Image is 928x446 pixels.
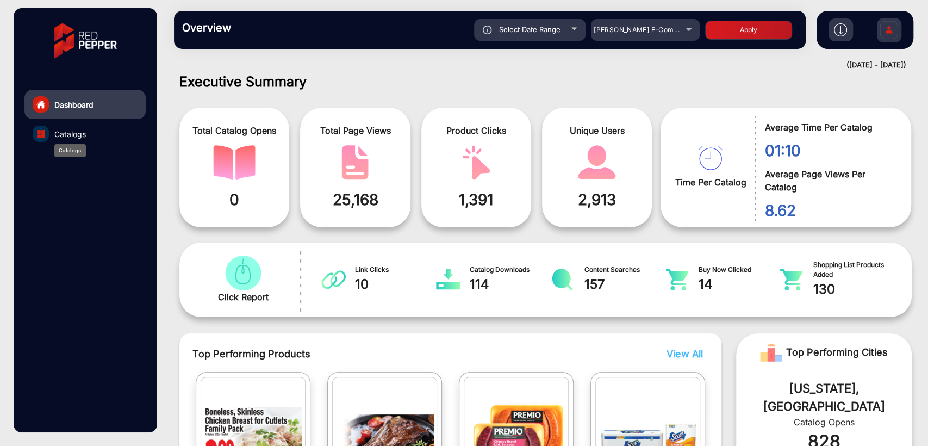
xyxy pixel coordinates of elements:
[192,346,585,361] span: Top Performing Products
[355,265,436,275] span: Link Clicks
[594,26,695,34] span: [PERSON_NAME] E-Commerce
[222,256,264,290] img: catalog
[764,199,895,222] span: 8.62
[334,145,376,180] img: catalog
[584,265,665,275] span: Content Searches
[499,25,560,34] span: Select Date Range
[182,21,334,34] h3: Overview
[764,121,895,134] span: Average Time Per Catalog
[483,26,492,34] img: icon
[470,265,551,275] span: Catalog Downloads
[455,145,497,180] img: catalog
[705,21,792,40] button: Apply
[786,342,888,363] span: Top Performing Cities
[321,269,346,290] img: catalog
[752,380,895,416] div: [US_STATE], [GEOGRAPHIC_DATA]
[813,260,894,280] span: Shopping List Products Added
[813,280,894,299] span: 130
[667,348,703,360] span: View All
[24,90,146,119] a: Dashboard
[163,60,906,71] div: ([DATE] - [DATE])
[218,290,269,303] span: Click Report
[550,188,644,211] span: 2,913
[308,124,402,137] span: Total Page Views
[877,13,900,51] img: Sign%20Up.svg
[764,168,895,194] span: Average Page Views Per Catalog
[699,275,780,294] span: 14
[576,145,618,180] img: catalog
[764,139,895,162] span: 01:10
[665,269,689,290] img: catalog
[550,269,575,290] img: catalog
[54,99,94,110] span: Dashboard
[308,188,402,211] span: 25,168
[36,100,46,109] img: home
[188,124,281,137] span: Total Catalog Opens
[188,188,281,211] span: 0
[46,14,124,68] img: vmg-logo
[752,416,895,429] div: Catalog Opens
[760,342,782,363] img: Rank image
[584,275,665,294] span: 157
[699,265,780,275] span: Buy Now Clicked
[550,124,644,137] span: Unique Users
[355,275,436,294] span: 10
[54,144,86,157] div: Catalogs
[429,188,523,211] span: 1,391
[834,23,847,36] img: h2download.svg
[698,146,723,170] img: catalog
[436,269,460,290] img: catalog
[213,145,256,180] img: catalog
[54,128,86,140] span: Catalogs
[37,130,45,138] img: catalog
[664,346,700,361] button: View All
[470,275,551,294] span: 114
[779,269,804,290] img: catalog
[24,119,146,148] a: Catalogs
[429,124,523,137] span: Product Clicks
[179,73,912,90] h1: Executive Summary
